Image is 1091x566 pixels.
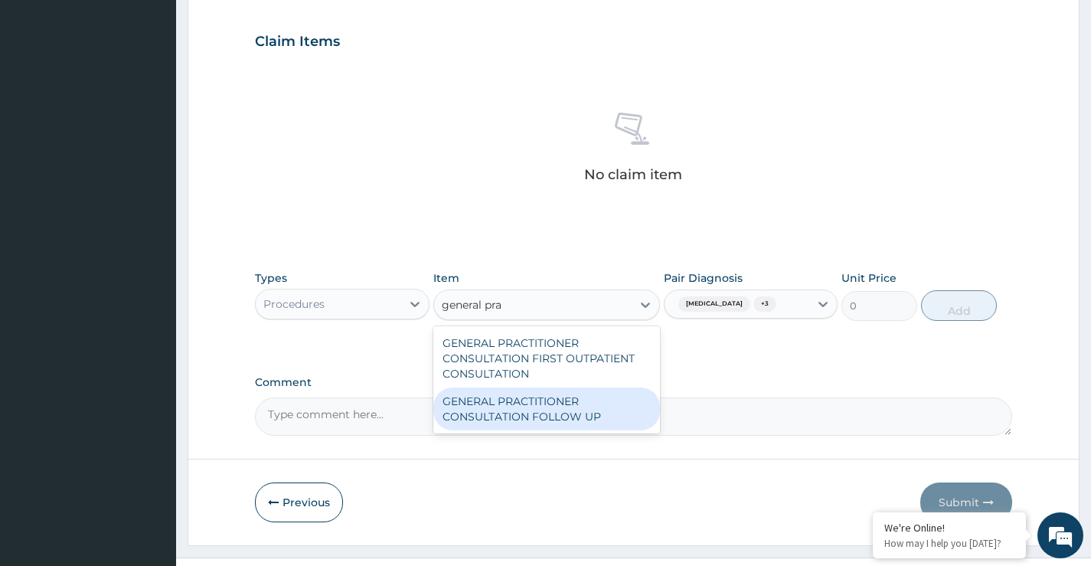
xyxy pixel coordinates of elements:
[433,388,661,430] div: GENERAL PRACTITIONER CONSULTATION FOLLOW UP
[884,521,1014,535] div: We're Online!
[251,8,288,44] div: Minimize live chat window
[8,391,292,445] textarea: Type your message and hit 'Enter'
[28,77,62,115] img: d_794563401_company_1708531726252_794563401
[255,483,343,522] button: Previous
[433,329,661,388] div: GENERAL PRACTITIONER CONSULTATION FIRST OUTPATIENT CONSULTATION
[664,270,743,286] label: Pair Diagnosis
[920,483,1012,522] button: Submit
[89,179,211,334] span: We're online!
[255,34,340,51] h3: Claim Items
[433,270,459,286] label: Item
[584,167,682,182] p: No claim item
[753,296,776,312] span: + 3
[255,272,287,285] label: Types
[80,86,257,106] div: Chat with us now
[678,296,750,312] span: [MEDICAL_DATA]
[841,270,897,286] label: Unit Price
[921,290,997,321] button: Add
[884,537,1014,550] p: How may I help you today?
[255,376,1012,389] label: Comment
[263,296,325,312] div: Procedures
